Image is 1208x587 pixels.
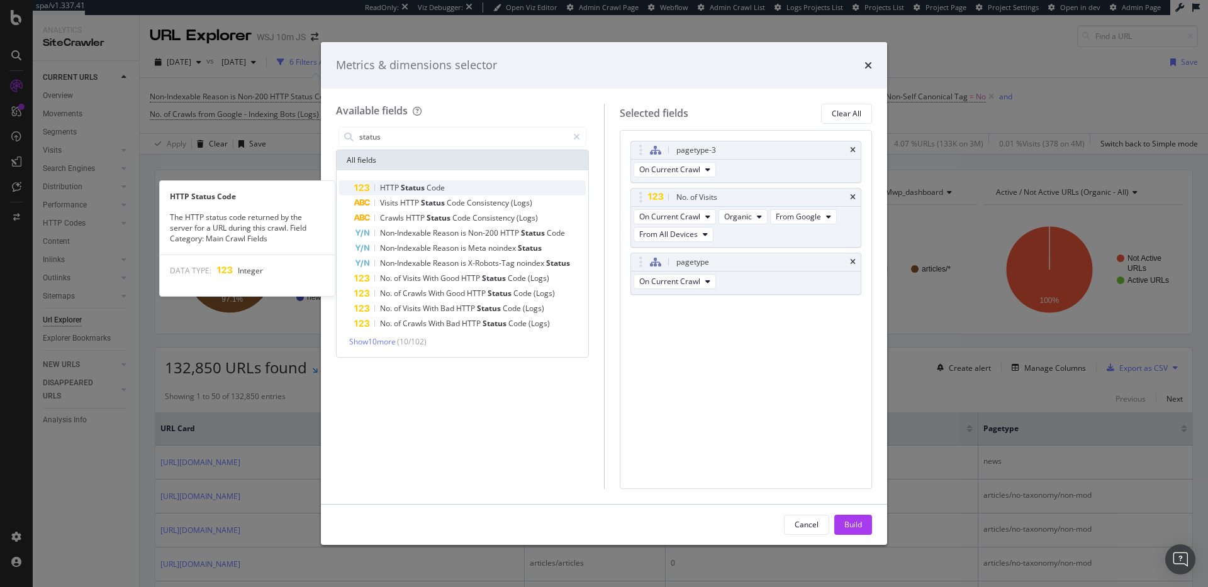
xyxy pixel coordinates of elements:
span: Status [488,288,513,299]
span: With [423,303,440,314]
span: is [461,243,468,253]
div: All fields [337,150,588,170]
div: Selected fields [620,106,688,121]
span: With [428,318,446,329]
span: X-Robots-Tag [468,258,517,268]
div: No. of Visits [676,191,717,204]
span: Non-Indexable [380,243,433,253]
button: From Google [770,209,837,224]
span: is [461,228,468,238]
span: HTTP [467,288,488,299]
span: Status [477,303,503,314]
span: Visits [403,303,423,314]
span: HTTP [461,273,482,283]
span: Status [421,197,447,208]
div: Open Intercom Messenger [1165,544,1195,574]
span: Visits [380,197,400,208]
span: Code [508,318,528,329]
span: Status [521,228,547,238]
div: modal [321,42,887,545]
span: HTTP [500,228,521,238]
span: of [394,273,403,283]
span: Consistency [473,212,517,223]
span: of [394,318,403,329]
span: Bad [446,318,462,329]
span: (Logs) [511,197,532,208]
span: Status [427,212,452,223]
span: Code [547,228,565,238]
span: From All Devices [639,229,698,239]
span: HTTP [400,197,421,208]
span: On Current Crawl [639,211,700,222]
span: (Logs) [528,273,549,283]
span: Good [446,288,467,299]
button: Organic [719,209,768,224]
button: From All Devices [634,227,713,242]
span: Crawls [380,212,406,223]
span: Reason [433,258,461,268]
span: Non-Indexable [380,258,433,268]
input: Search by field name [358,128,568,146]
span: Organic [724,211,752,222]
span: No. [380,303,394,314]
span: Code [508,273,528,283]
span: On Current Crawl [639,276,700,287]
div: pagetype-3 [676,144,716,156]
span: of [394,288,403,299]
div: times [864,57,872,74]
span: HTTP [462,318,483,329]
span: Code [503,303,523,314]
span: On Current Crawl [639,164,700,175]
span: Good [440,273,461,283]
span: ( 10 / 102 ) [397,336,427,347]
span: Visits [403,273,423,283]
span: Crawls [403,318,428,329]
span: Status [482,273,508,283]
button: Clear All [821,104,872,124]
span: Status [401,182,427,193]
span: noindex [488,243,518,253]
span: Status [546,258,570,268]
div: pagetype-3timesOn Current Crawl [630,141,862,183]
div: times [850,258,856,266]
div: Cancel [795,519,819,530]
button: Build [834,515,872,535]
span: Bad [440,303,456,314]
span: No. [380,288,394,299]
span: Code [427,182,445,193]
span: Code [447,197,467,208]
span: Non-200 [468,228,500,238]
span: (Logs) [523,303,544,314]
div: times [850,146,856,154]
span: HTTP [380,182,401,193]
div: HTTP Status Code [160,191,335,202]
span: Consistency [467,197,511,208]
span: (Logs) [534,288,555,299]
span: Status [518,243,542,253]
span: Non-Indexable [380,228,433,238]
span: noindex [517,258,546,268]
div: Metrics & dimensions selector [336,57,497,74]
div: Available fields [336,104,408,118]
span: Meta [468,243,488,253]
span: HTTP [406,212,427,223]
span: of [394,303,403,314]
span: (Logs) [528,318,550,329]
div: No. of VisitstimesOn Current CrawlOrganicFrom GoogleFrom All Devices [630,188,862,248]
span: Show 10 more [349,336,396,347]
span: No. [380,273,394,283]
span: From Google [776,211,821,222]
button: On Current Crawl [634,274,716,289]
span: No. [380,318,394,329]
button: On Current Crawl [634,209,716,224]
div: pagetypetimesOn Current Crawl [630,253,862,295]
span: Reason [433,243,461,253]
button: Cancel [784,515,829,535]
span: Code [513,288,534,299]
span: With [428,288,446,299]
div: times [850,194,856,201]
div: Clear All [832,108,861,119]
span: HTTP [456,303,477,314]
div: pagetype [676,256,709,268]
button: On Current Crawl [634,162,716,177]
